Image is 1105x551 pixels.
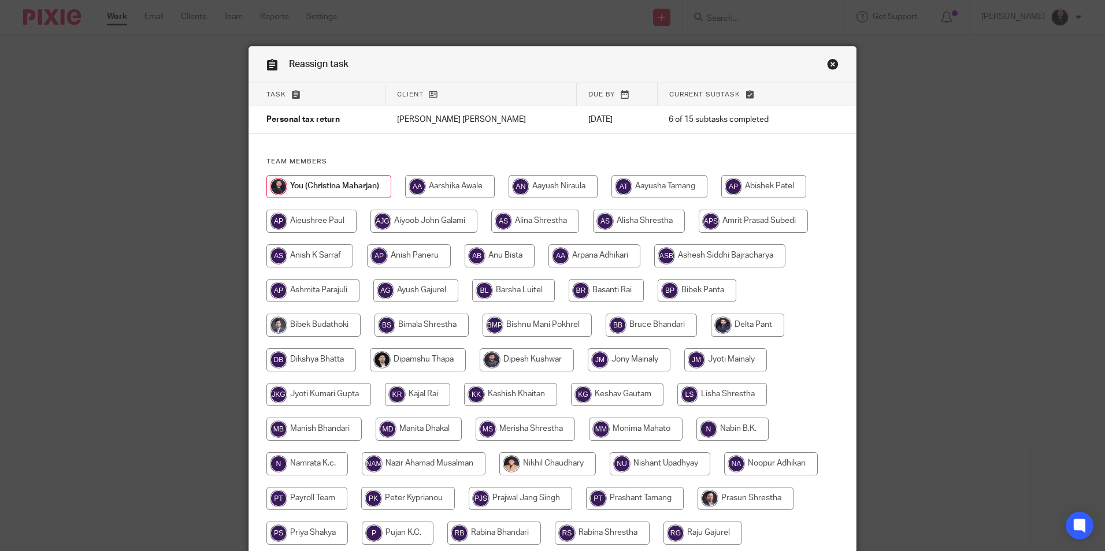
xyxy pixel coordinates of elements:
[266,157,839,166] h4: Team members
[397,114,565,125] p: [PERSON_NAME] [PERSON_NAME]
[669,91,740,98] span: Current subtask
[827,58,839,74] a: Close this dialog window
[289,59,348,69] span: Reassign task
[266,116,340,124] span: Personal tax return
[588,91,615,98] span: Due by
[657,106,812,134] td: 6 of 15 subtasks completed
[397,91,424,98] span: Client
[266,91,286,98] span: Task
[588,114,646,125] p: [DATE]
